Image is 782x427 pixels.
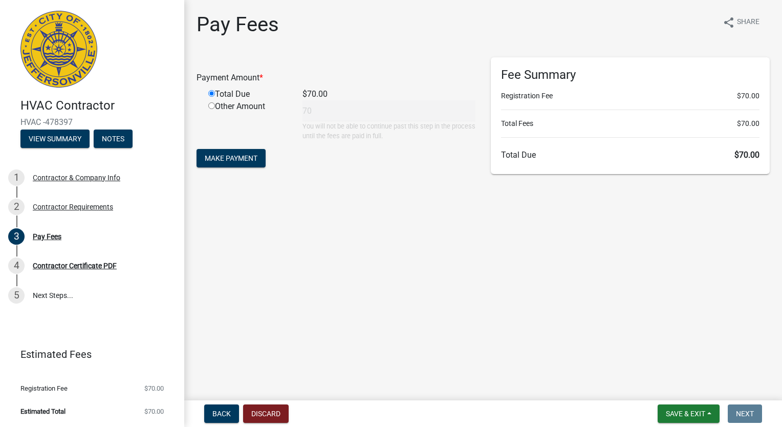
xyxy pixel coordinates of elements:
[20,117,164,127] span: HVAC -478397
[501,91,759,101] li: Registration Fee
[737,118,759,129] span: $70.00
[8,287,25,304] div: 5
[205,154,257,162] span: Make Payment
[20,11,97,88] img: City of Jeffersonville, Indiana
[94,135,133,143] wm-modal-confirm: Notes
[20,130,90,148] button: View Summary
[658,404,720,423] button: Save & Exit
[20,135,90,143] wm-modal-confirm: Summary
[33,203,113,210] div: Contractor Requirements
[94,130,133,148] button: Notes
[295,88,483,100] div: $70.00
[243,404,289,423] button: Discard
[8,169,25,186] div: 1
[33,233,61,240] div: Pay Fees
[723,16,735,29] i: share
[501,118,759,129] li: Total Fees
[736,410,754,418] span: Next
[714,12,768,32] button: shareShare
[197,149,266,167] button: Make Payment
[8,258,25,274] div: 4
[501,150,759,160] h6: Total Due
[501,68,759,82] h6: Fee Summary
[33,262,117,269] div: Contractor Certificate PDF
[201,88,295,100] div: Total Due
[8,228,25,245] div: 3
[737,91,759,101] span: $70.00
[33,174,120,181] div: Contractor & Company Info
[197,12,279,37] h1: Pay Fees
[20,98,176,113] h4: HVAC Contractor
[666,410,705,418] span: Save & Exit
[737,16,759,29] span: Share
[20,385,68,392] span: Registration Fee
[144,408,164,415] span: $70.00
[189,72,483,84] div: Payment Amount
[204,404,239,423] button: Back
[212,410,231,418] span: Back
[201,100,295,141] div: Other Amount
[20,408,66,415] span: Estimated Total
[734,150,759,160] span: $70.00
[728,404,762,423] button: Next
[144,385,164,392] span: $70.00
[8,199,25,215] div: 2
[8,344,168,365] a: Estimated Fees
